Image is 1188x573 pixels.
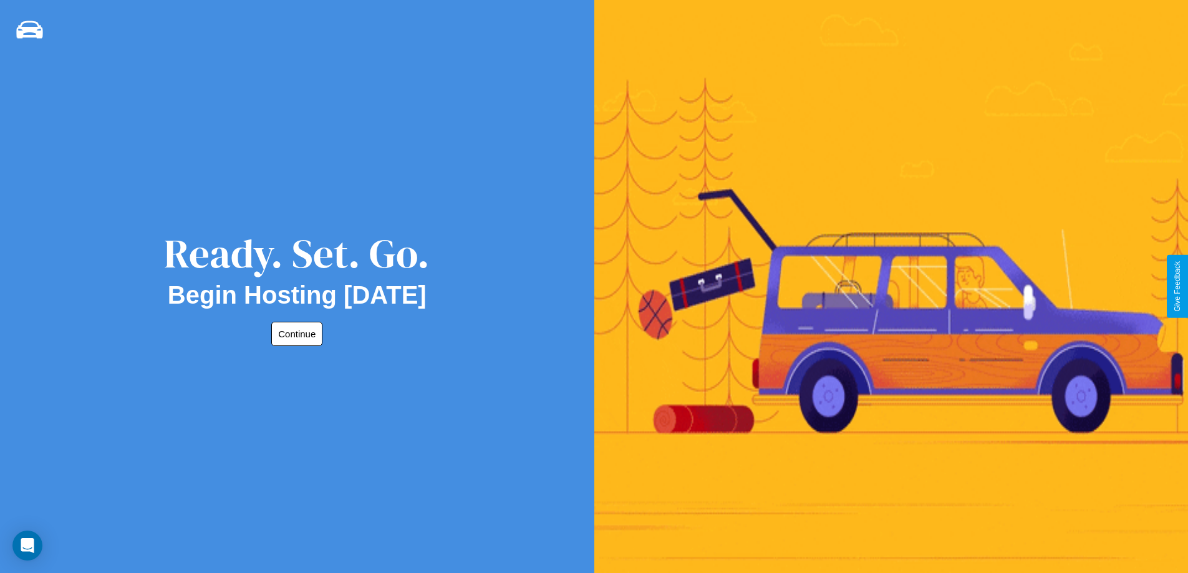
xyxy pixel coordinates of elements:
[271,322,322,346] button: Continue
[12,531,42,561] div: Open Intercom Messenger
[1173,261,1182,312] div: Give Feedback
[168,281,427,309] h2: Begin Hosting [DATE]
[164,226,430,281] div: Ready. Set. Go.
